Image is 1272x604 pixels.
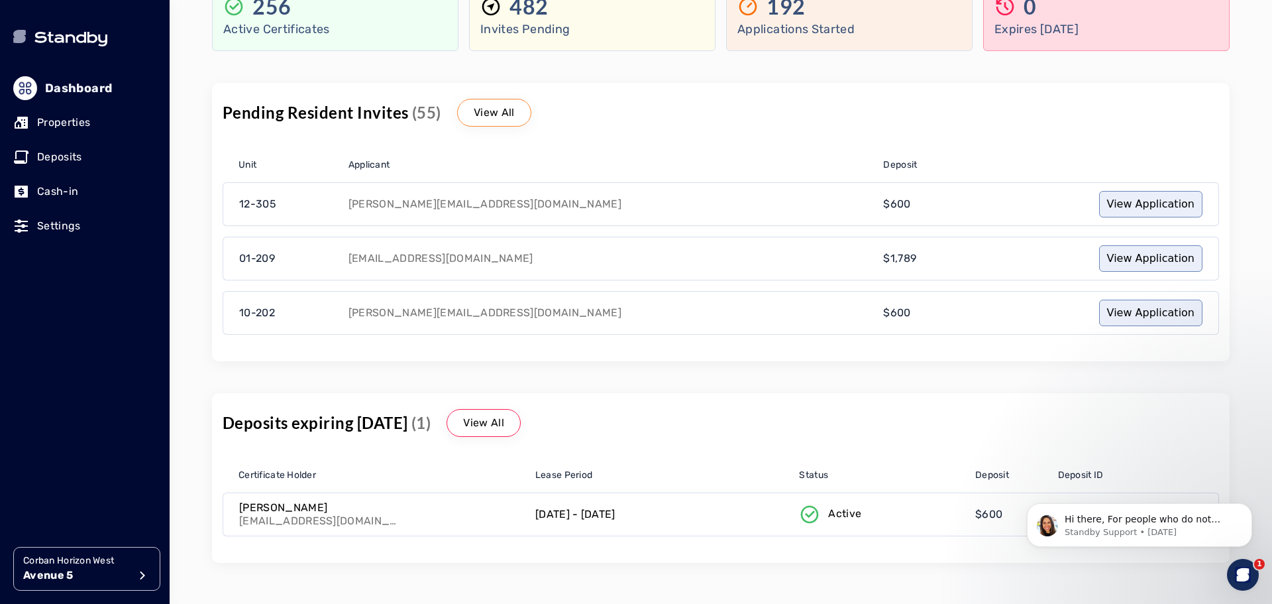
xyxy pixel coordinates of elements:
p: Deposits expiring [DATE] [223,412,431,434]
p: View All [463,415,504,431]
span: Lease Period [535,469,592,482]
a: Cash-in [13,177,156,206]
span: Applicant [348,158,390,172]
a: View All [457,99,531,127]
a: Settings [13,211,156,241]
p: Corban Horizon West [23,554,129,568]
span: Unit [238,158,256,172]
a: View Application [1099,300,1202,326]
p: $600 [883,196,910,212]
p: Avenue 5 [23,568,129,583]
a: Dashboard [13,74,156,103]
span: Status [799,469,828,482]
p: Active Certificates [223,20,447,38]
span: Certificate Holder [238,469,316,482]
a: View All [447,409,521,437]
p: Dashboard [45,79,112,97]
p: [PERSON_NAME][EMAIL_ADDRESS][DOMAIN_NAME] [348,199,621,210]
span: Deposit [975,469,1009,482]
p: Active [828,506,861,522]
button: Corban Horizon WestAvenue 5 [13,547,160,591]
span: Deposit ID [1058,469,1104,482]
p: $600 [975,507,1002,522]
p: Deposits [37,149,82,165]
p: Expires [DATE] [994,20,1218,38]
a: Properties [13,108,156,137]
p: [PERSON_NAME] [239,501,398,514]
p: 01-209 [239,251,275,267]
p: 10-202 [239,305,275,321]
a: [PERSON_NAME][EMAIL_ADDRESS][DOMAIN_NAME] [223,493,527,536]
a: [DATE] - [DATE] [527,493,792,536]
p: [EMAIL_ADDRESS][DOMAIN_NAME] [239,514,398,528]
p: 12-305 [239,196,276,212]
p: Properties [37,115,90,131]
p: Cash-in [37,184,78,200]
p: Invites Pending [480,20,704,38]
p: Applications Started [737,20,961,38]
p: [DATE] - [DATE] [535,507,615,522]
a: Active [791,493,967,536]
span: Deposit [883,158,917,172]
p: View All [474,105,515,121]
span: (55) [412,103,441,122]
a: Deposits [13,143,156,172]
iframe: Intercom notifications message [1007,475,1272,568]
p: [PERSON_NAME][EMAIL_ADDRESS][DOMAIN_NAME] [348,308,621,318]
span: (1) [411,413,431,432]
a: $600 [967,493,1049,536]
p: Pending Resident Invites [223,102,441,123]
a: View Application [1099,245,1202,272]
p: $1,789 [883,251,916,267]
p: $600 [883,305,910,321]
iframe: Intercom live chat [1227,559,1259,591]
span: 1 [1254,559,1265,570]
p: Settings [37,218,81,234]
p: [EMAIL_ADDRESS][DOMAIN_NAME] [348,253,533,264]
a: View Application [1099,191,1202,217]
